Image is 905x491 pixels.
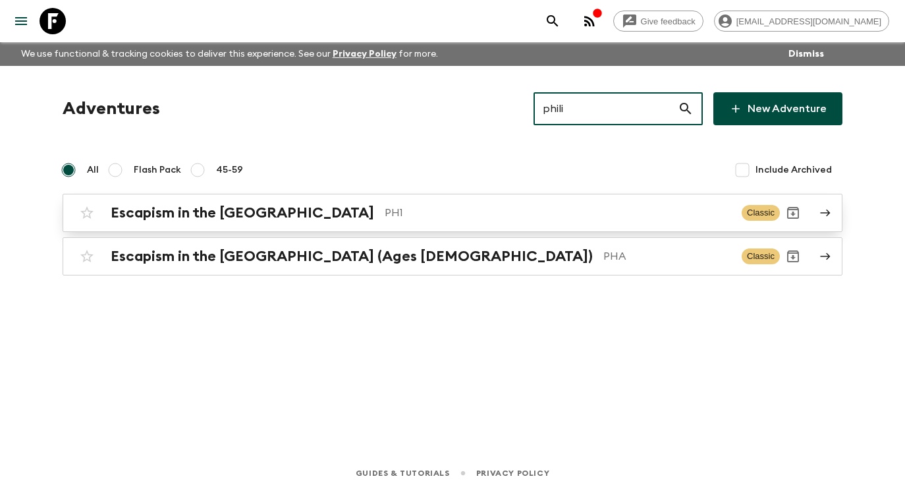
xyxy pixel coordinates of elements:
[729,16,889,26] span: [EMAIL_ADDRESS][DOMAIN_NAME]
[613,11,703,32] a: Give feedback
[63,194,842,232] a: Escapism in the [GEOGRAPHIC_DATA]PH1ClassicArchive
[785,45,827,63] button: Dismiss
[534,90,678,127] input: e.g. AR1, Argentina
[714,11,889,32] div: [EMAIL_ADDRESS][DOMAIN_NAME]
[8,8,34,34] button: menu
[111,248,593,265] h2: Escapism in the [GEOGRAPHIC_DATA] (Ages [DEMOGRAPHIC_DATA])
[780,243,806,270] button: Archive
[713,92,842,125] a: New Adventure
[780,200,806,226] button: Archive
[755,163,832,177] span: Include Archived
[63,237,842,275] a: Escapism in the [GEOGRAPHIC_DATA] (Ages [DEMOGRAPHIC_DATA])PHAClassicArchive
[216,163,243,177] span: 45-59
[134,163,181,177] span: Flash Pack
[742,205,780,221] span: Classic
[356,466,450,480] a: Guides & Tutorials
[87,163,99,177] span: All
[539,8,566,34] button: search adventures
[333,49,397,59] a: Privacy Policy
[603,248,731,264] p: PHA
[63,96,160,122] h1: Adventures
[742,248,780,264] span: Classic
[476,466,549,480] a: Privacy Policy
[111,204,374,221] h2: Escapism in the [GEOGRAPHIC_DATA]
[16,42,443,66] p: We use functional & tracking cookies to deliver this experience. See our for more.
[634,16,703,26] span: Give feedback
[385,205,731,221] p: PH1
